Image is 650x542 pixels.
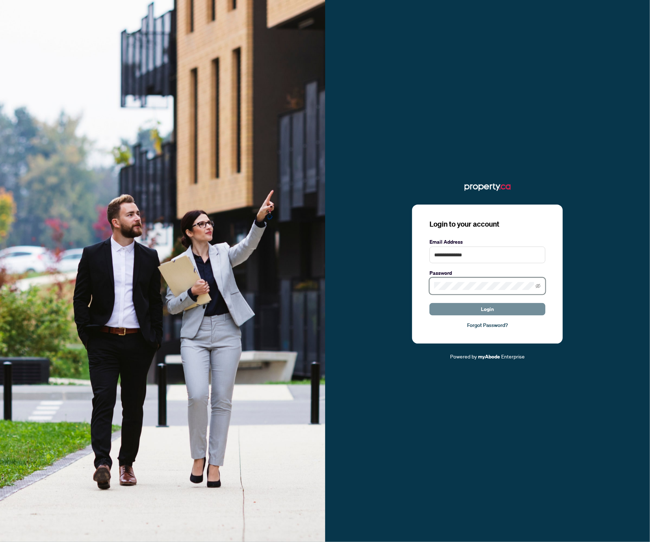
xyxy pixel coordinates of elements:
[429,303,545,315] button: Login
[429,238,545,246] label: Email Address
[481,303,494,315] span: Login
[478,353,500,361] a: myAbode
[501,353,525,360] span: Enterprise
[465,181,511,193] img: ma-logo
[429,269,545,277] label: Password
[536,283,541,289] span: eye-invisible
[429,321,545,329] a: Forgot Password?
[429,219,545,229] h3: Login to your account
[450,353,477,360] span: Powered by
